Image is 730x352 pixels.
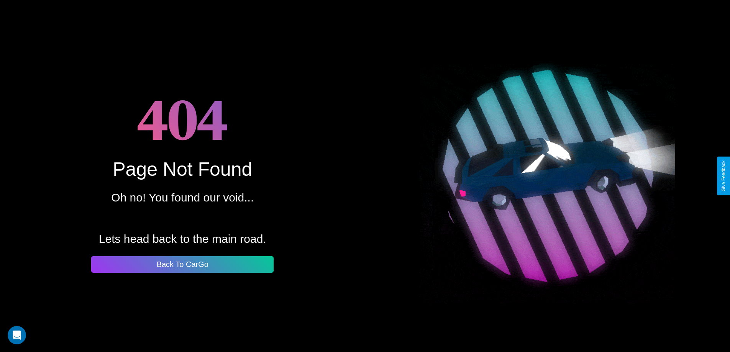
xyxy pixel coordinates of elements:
div: Give Feedback [721,160,726,192]
div: Open Intercom Messenger [8,326,26,344]
p: Oh no! You found our void... Lets head back to the main road. [99,187,266,249]
h1: 404 [137,80,228,158]
button: Back To CarGo [91,256,274,273]
div: Page Not Found [113,158,252,180]
img: spinning car [420,48,675,304]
